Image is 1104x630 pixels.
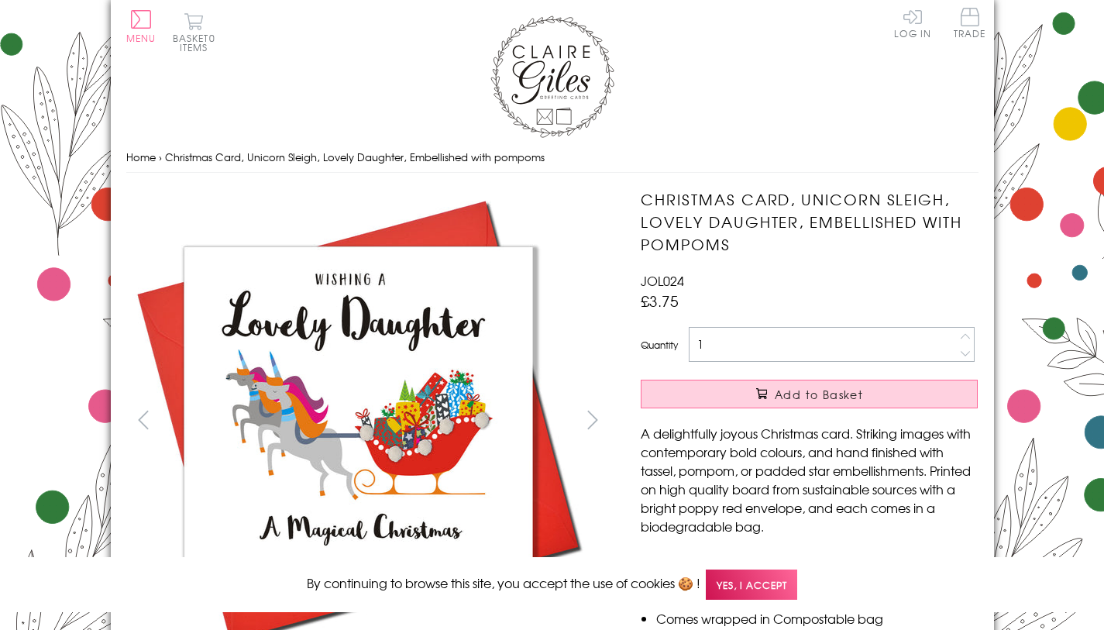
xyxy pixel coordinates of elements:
[656,553,978,572] li: Dimensions: 150mm x 150mm
[954,8,986,41] a: Trade
[775,387,863,402] span: Add to Basket
[180,31,215,54] span: 0 items
[126,150,156,164] a: Home
[954,8,986,38] span: Trade
[656,609,978,628] li: Comes wrapped in Compostable bag
[126,142,978,174] nav: breadcrumbs
[641,380,978,408] button: Add to Basket
[126,31,156,45] span: Menu
[173,12,215,52] button: Basket0 items
[641,188,978,255] h1: Christmas Card, Unicorn Sleigh, Lovely Daughter, Embellished with pompoms
[159,150,162,164] span: ›
[894,8,931,38] a: Log In
[641,424,978,535] p: A delightfully joyous Christmas card. Striking images with contemporary bold colours, and hand fi...
[641,271,684,290] span: JOL024
[641,338,678,352] label: Quantity
[126,10,156,43] button: Menu
[641,290,679,312] span: £3.75
[490,15,614,138] img: Claire Giles Greetings Cards
[126,402,161,437] button: prev
[706,570,797,600] span: Yes, I accept
[165,150,545,164] span: Christmas Card, Unicorn Sleigh, Lovely Daughter, Embellished with pompoms
[575,402,610,437] button: next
